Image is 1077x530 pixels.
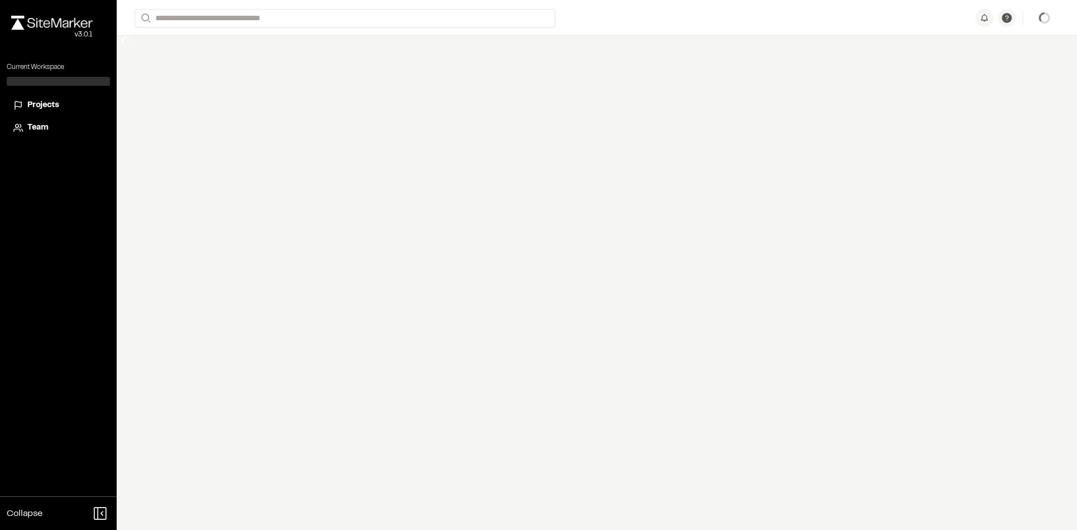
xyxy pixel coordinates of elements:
span: Collapse [7,507,43,520]
a: Projects [13,99,103,112]
p: Current Workspace [7,62,110,72]
span: Projects [27,99,59,112]
div: Oh geez...please don't... [11,30,93,40]
span: Team [27,122,48,134]
a: Team [13,122,103,134]
button: Search [135,9,155,27]
img: rebrand.png [11,16,93,30]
